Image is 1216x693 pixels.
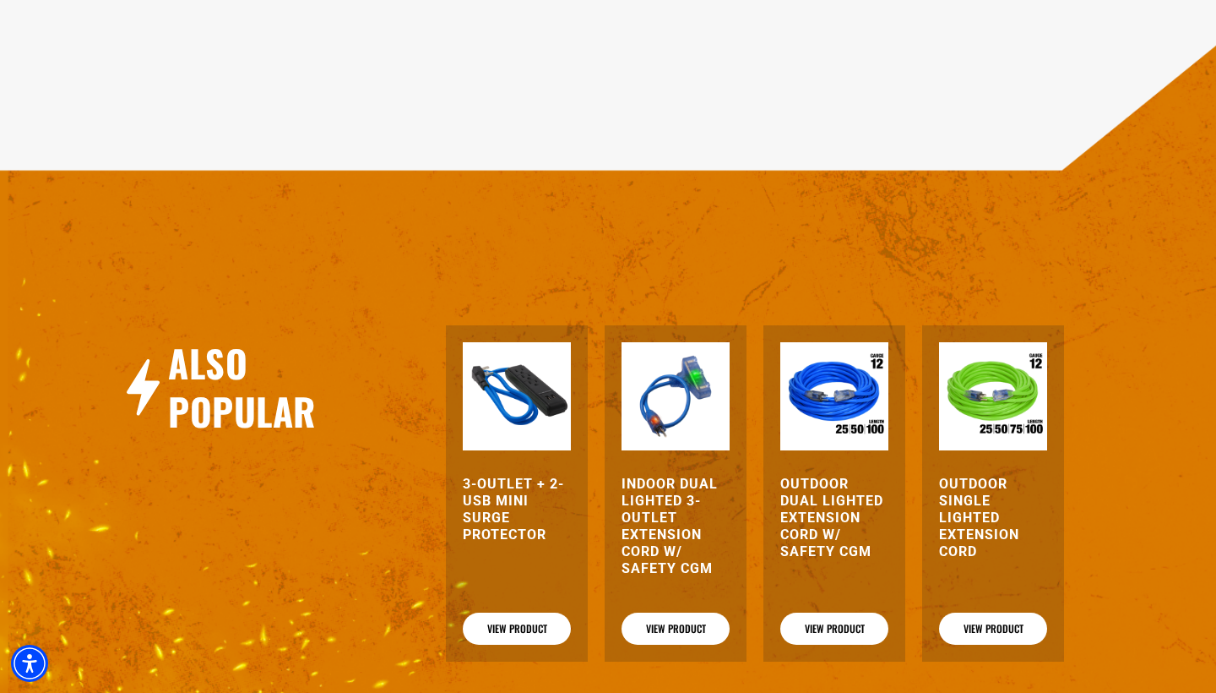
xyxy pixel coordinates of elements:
a: View Product [939,613,1047,645]
a: View Product [463,613,571,645]
img: blue [463,342,571,450]
a: View Product [622,613,730,645]
h2: Also Popular [168,339,377,435]
a: Outdoor Single Lighted Extension Cord [939,476,1047,560]
img: Outdoor Dual Lighted Extension Cord w/ Safety CGM [780,342,888,450]
a: View Product [780,613,888,645]
a: 3-Outlet + 2-USB Mini Surge Protector [463,476,571,543]
img: blue [622,342,730,450]
a: Outdoor Dual Lighted Extension Cord w/ Safety CGM [780,476,888,560]
img: Outdoor Single Lighted Extension Cord [939,342,1047,450]
a: Indoor Dual Lighted 3-Outlet Extension Cord w/ Safety CGM [622,476,730,577]
div: Accessibility Menu [11,645,48,682]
